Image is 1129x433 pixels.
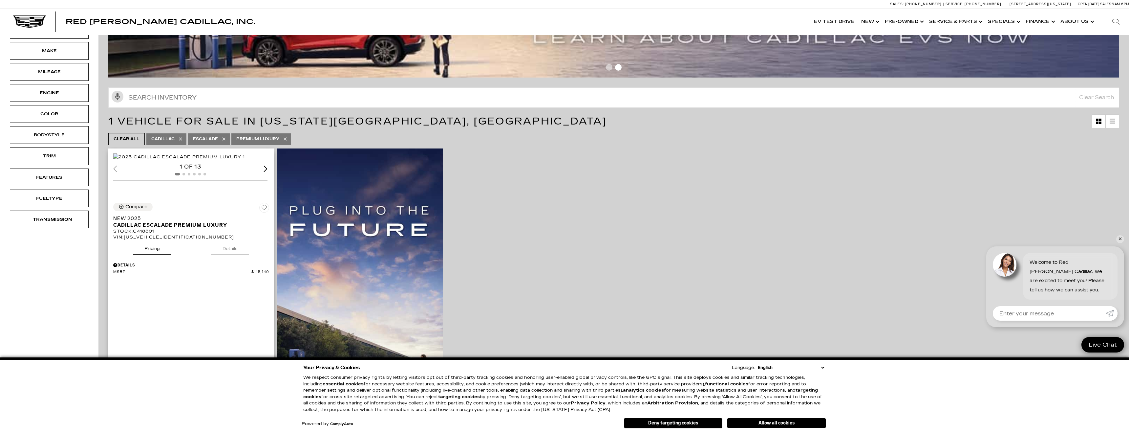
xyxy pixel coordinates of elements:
[113,153,245,161] img: 2025 Cadillac Escalade Premium Luxury 1
[623,388,664,393] strong: analytics cookies
[993,306,1106,321] input: Enter your message
[1106,306,1118,321] a: Submit
[33,110,66,118] div: Color
[113,203,153,211] button: Compare Vehicle
[33,195,66,202] div: Fueltype
[66,18,255,26] span: Red [PERSON_NAME] Cadillac, Inc.
[323,381,364,387] strong: essential cookies
[993,253,1016,277] img: Agent profile photo
[10,211,89,228] div: TransmissionTransmission
[259,203,269,215] button: Save Vehicle
[33,216,66,223] div: Transmission
[1085,341,1120,349] span: Live Chat
[10,105,89,123] div: ColorColor
[1100,2,1112,6] span: Sales:
[890,2,904,6] span: Sales:
[10,147,89,165] div: TrimTrim
[624,418,722,428] button: Deny targeting cookies
[10,42,89,60] div: MakeMake
[113,153,267,161] div: 1 / 2
[113,234,269,240] div: VIN: [US_VEHICLE_IDENTIFICATION_NUMBER]
[1078,2,1099,6] span: Open [DATE]
[1092,115,1105,128] a: Grid View
[66,18,255,25] a: Red [PERSON_NAME] Cadillac, Inc.
[108,87,1119,108] input: Search Inventory
[193,135,218,143] span: Escalade
[33,174,66,181] div: Features
[756,364,826,371] select: Language Select
[112,91,123,103] svg: Click to toggle on voice search
[10,63,89,81] div: MileageMileage
[113,215,269,228] a: New 2025Cadillac Escalade Premium Luxury
[1057,9,1096,35] a: About Us
[438,394,480,399] strong: targeting cookies
[606,64,612,71] span: Go to slide 1
[811,9,858,35] a: EV Test Drive
[890,2,943,6] a: Sales: [PHONE_NUMBER]
[10,126,89,144] div: BodystyleBodystyle
[882,9,926,35] a: Pre-Owned
[926,9,985,35] a: Service & Parts
[211,240,249,255] button: details tab
[236,135,279,143] span: Premium Luxury
[114,135,139,143] span: Clear All
[33,152,66,160] div: Trim
[946,2,964,6] span: Service:
[10,169,89,186] div: FeaturesFeatures
[113,270,251,275] span: MSRP
[151,135,175,143] span: Cadillac
[113,222,264,228] span: Cadillac Escalade Premium Luxury
[133,240,171,255] button: pricing tab
[858,9,882,35] a: New
[330,422,353,426] a: ComplyAuto
[1010,2,1071,6] a: [STREET_ADDRESS][US_STATE]
[985,9,1022,35] a: Specials
[615,64,622,71] span: Go to slide 2
[1023,253,1118,300] div: Welcome to Red [PERSON_NAME] Cadillac, we are excited to meet you! Please tell us how we can assi...
[113,228,269,234] div: Stock : C418801
[33,89,66,97] div: Engine
[571,400,606,406] u: Privacy Policy
[303,363,360,372] span: Your Privacy & Cookies
[264,166,267,172] div: Next slide
[13,15,46,28] img: Cadillac Dark Logo with Cadillac White Text
[1112,2,1129,6] span: 9 AM-6 PM
[10,84,89,102] div: EngineEngine
[33,68,66,76] div: Mileage
[33,131,66,139] div: Bodystyle
[251,270,269,275] span: $115,140
[113,215,264,222] span: New 2025
[1022,9,1057,35] a: Finance
[965,2,1001,6] span: [PHONE_NUMBER]
[905,2,942,6] span: [PHONE_NUMBER]
[647,400,698,406] strong: Arbitration Provision
[303,388,818,399] strong: targeting cookies
[125,204,147,210] div: Compare
[1081,337,1124,353] a: Live Chat
[302,422,353,426] div: Powered by
[303,375,826,413] p: We respect consumer privacy rights by letting visitors opt out of third-party tracking cookies an...
[108,115,607,127] span: 1 Vehicle for Sale in [US_STATE][GEOGRAPHIC_DATA], [GEOGRAPHIC_DATA]
[113,262,269,268] div: Pricing Details - New 2025 Cadillac Escalade Premium Luxury
[33,47,66,55] div: Make
[943,2,1003,6] a: Service: [PHONE_NUMBER]
[113,163,267,171] div: 1 of 13
[705,381,748,387] strong: functional cookies
[1103,9,1129,35] div: Search
[732,366,755,370] div: Language:
[113,270,269,275] a: MSRP $115,140
[10,190,89,207] div: FueltypeFueltype
[727,418,826,428] button: Allow all cookies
